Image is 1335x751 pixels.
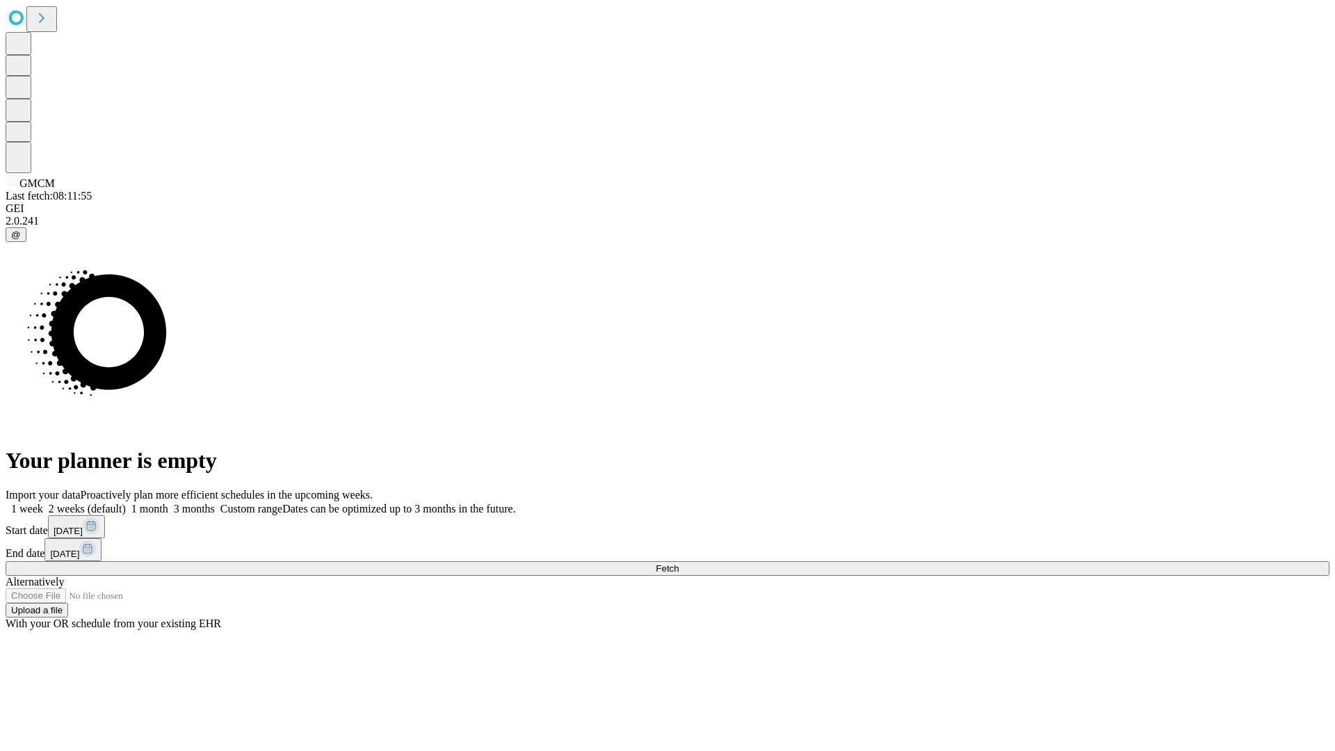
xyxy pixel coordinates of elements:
[6,215,1329,227] div: 2.0.241
[6,448,1329,474] h1: Your planner is empty
[6,576,64,588] span: Alternatively
[656,563,679,574] span: Fetch
[6,603,68,617] button: Upload a file
[11,503,43,515] span: 1 week
[131,503,168,515] span: 1 month
[6,561,1329,576] button: Fetch
[174,503,215,515] span: 3 months
[6,202,1329,215] div: GEI
[282,503,515,515] span: Dates can be optimized up to 3 months in the future.
[6,227,26,242] button: @
[49,503,126,515] span: 2 weeks (default)
[48,515,105,538] button: [DATE]
[81,489,373,501] span: Proactively plan more efficient schedules in the upcoming weeks.
[11,229,21,240] span: @
[19,177,55,189] span: GMCM
[6,190,92,202] span: Last fetch: 08:11:55
[6,617,221,629] span: With your OR schedule from your existing EHR
[6,538,1329,561] div: End date
[50,549,79,559] span: [DATE]
[6,515,1329,538] div: Start date
[44,538,102,561] button: [DATE]
[220,503,282,515] span: Custom range
[6,489,81,501] span: Import your data
[54,526,83,536] span: [DATE]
